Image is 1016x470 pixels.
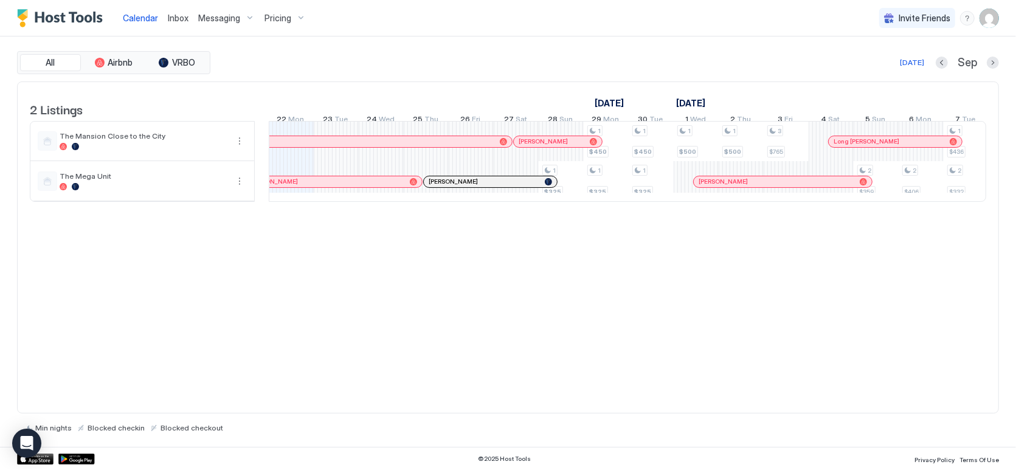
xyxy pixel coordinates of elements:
span: 3 [778,127,781,135]
span: Tue [335,114,348,127]
button: Next month [987,57,999,69]
span: Wed [379,114,395,127]
div: menu [960,11,975,26]
a: September 23, 2025 [320,112,351,130]
a: September 29, 2025 [589,112,623,130]
span: Sep [958,56,977,70]
a: Google Play Store [58,454,95,465]
span: 2 Listings [30,100,83,118]
span: All [46,57,55,68]
span: 28 [548,114,558,127]
span: Pricing [264,13,291,24]
span: 3 [778,114,783,127]
span: Min nights [35,423,72,432]
span: $406 [904,188,919,196]
span: 24 [367,114,377,127]
span: $500 [724,148,741,156]
a: September 30, 2025 [635,112,666,130]
button: All [20,54,81,71]
span: $500 [679,148,696,156]
a: September 7, 2025 [592,94,627,112]
span: $325 [634,188,651,196]
a: September 28, 2025 [545,112,576,130]
a: Privacy Policy [914,452,955,465]
span: 30 [638,114,648,127]
span: 1 [688,127,691,135]
span: 25 [413,114,423,127]
button: Previous month [936,57,948,69]
span: © 2025 Host Tools [479,455,531,463]
span: $450 [589,148,607,156]
span: Sun [560,114,573,127]
a: October 7, 2025 [953,112,979,130]
a: October 6, 2025 [907,112,935,130]
a: September 27, 2025 [501,112,530,130]
span: Terms Of Use [959,456,999,463]
div: [DATE] [900,57,924,68]
span: 1 [733,127,736,135]
div: tab-group [17,51,210,74]
a: October 1, 2025 [673,94,708,112]
span: 1 [553,167,556,175]
span: 1 [685,114,688,127]
span: Fri [472,114,481,127]
span: 1 [643,127,646,135]
span: Sat [516,114,527,127]
span: 2 [730,114,735,127]
a: Inbox [168,12,188,24]
span: 22 [277,114,287,127]
span: Calendar [123,13,158,23]
button: VRBO [147,54,207,71]
span: 1 [643,167,646,175]
span: 4 [821,114,827,127]
button: More options [232,174,247,188]
a: App Store [17,454,54,465]
span: Fri [785,114,793,127]
span: [PERSON_NAME] [429,178,478,185]
a: Terms Of Use [959,452,999,465]
span: $765 [769,148,783,156]
button: [DATE] [898,55,926,70]
a: Calendar [123,12,158,24]
span: 2 [958,167,961,175]
span: Long [PERSON_NAME] [834,137,899,145]
a: October 2, 2025 [727,112,754,130]
a: October 5, 2025 [863,112,889,130]
span: 27 [504,114,514,127]
span: 23 [323,114,333,127]
div: User profile [980,9,999,28]
a: October 4, 2025 [818,112,843,130]
span: Blocked checkin [88,423,145,432]
span: 29 [592,114,602,127]
span: Privacy Policy [914,456,955,463]
span: Invite Friends [899,13,950,24]
span: Sun [873,114,886,127]
span: Mon [604,114,620,127]
span: Mon [289,114,305,127]
button: More options [232,134,247,148]
span: 2 [913,167,916,175]
span: $325 [589,188,606,196]
a: September 25, 2025 [410,112,441,130]
span: $359 [859,188,874,196]
span: VRBO [172,57,195,68]
div: Open Intercom Messenger [12,429,41,458]
span: Thu [737,114,751,127]
span: $450 [634,148,652,156]
span: Inbox [168,13,188,23]
span: The Mega Unit [60,171,227,181]
a: September 22, 2025 [274,112,308,130]
span: Sat [829,114,840,127]
a: September 24, 2025 [364,112,398,130]
a: Host Tools Logo [17,9,108,27]
a: October 3, 2025 [775,112,797,130]
a: September 26, 2025 [458,112,484,130]
span: The Mansion Close to the City [60,131,227,140]
span: Messaging [198,13,240,24]
span: $325 [544,188,561,196]
span: [PERSON_NAME] [699,178,748,185]
span: Mon [916,114,932,127]
span: Airbnb [108,57,133,68]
